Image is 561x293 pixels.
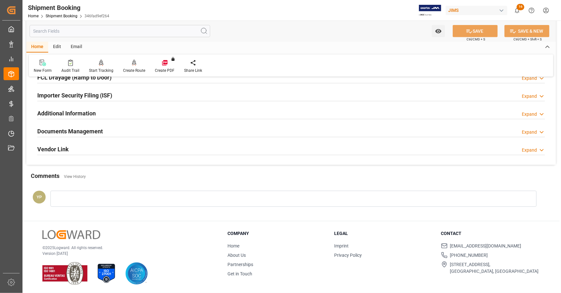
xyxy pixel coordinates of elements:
[334,243,349,248] a: Imprint
[37,195,42,199] span: YP
[522,75,537,82] div: Expand
[524,3,539,18] button: Help Center
[446,4,510,16] button: JIMS
[37,145,69,154] h2: Vendor Link
[48,42,66,53] div: Edit
[522,93,537,100] div: Expand
[227,253,246,258] a: About Us
[46,14,77,18] a: Shipment Booking
[42,230,100,239] img: Logward Logo
[26,42,48,53] div: Home
[522,129,537,136] div: Expand
[37,91,112,100] h2: Importer Security Filing (ISF)
[517,4,524,10] span: 16
[227,230,326,237] h3: Company
[467,37,485,42] span: Ctrl/CMD + S
[123,68,145,73] div: Create Route
[441,230,540,237] h3: Contact
[513,37,542,42] span: Ctrl/CMD + Shift + S
[446,6,507,15] div: JIMS
[227,243,239,248] a: Home
[34,68,52,73] div: New Form
[450,261,539,275] span: [STREET_ADDRESS], [GEOGRAPHIC_DATA], [GEOGRAPHIC_DATA]
[334,253,362,258] a: Privacy Policy
[42,262,87,285] img: ISO 9001 & ISO 14001 Certification
[31,172,59,180] h2: Comments
[522,147,537,154] div: Expand
[450,252,488,259] span: [PHONE_NUMBER]
[453,25,498,37] button: SAVE
[28,14,39,18] a: Home
[30,25,210,37] input: Search Fields
[89,68,113,73] div: Start Tracking
[42,245,211,251] p: © 2025 Logward. All rights reserved.
[450,243,521,249] span: [EMAIL_ADDRESS][DOMAIN_NAME]
[227,262,253,267] a: Partnerships
[504,25,549,37] button: SAVE & NEW
[334,230,433,237] h3: Legal
[42,251,211,256] p: Version [DATE]
[227,271,252,276] a: Get in Touch
[95,262,118,285] img: ISO 27001 Certification
[61,68,79,73] div: Audit Trail
[419,5,441,16] img: Exertis%20JAM%20-%20Email%20Logo.jpg_1722504956.jpg
[64,174,86,179] a: View History
[125,262,148,285] img: AICPA SOC
[510,3,524,18] button: show 16 new notifications
[66,42,87,53] div: Email
[37,127,103,136] h2: Documents Management
[432,25,445,37] button: open menu
[522,111,537,118] div: Expand
[37,109,96,118] h2: Additional Information
[184,68,202,73] div: Share Link
[37,73,111,82] h2: FCL Drayage (Ramp to Door)
[28,3,109,13] div: Shipment Booking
